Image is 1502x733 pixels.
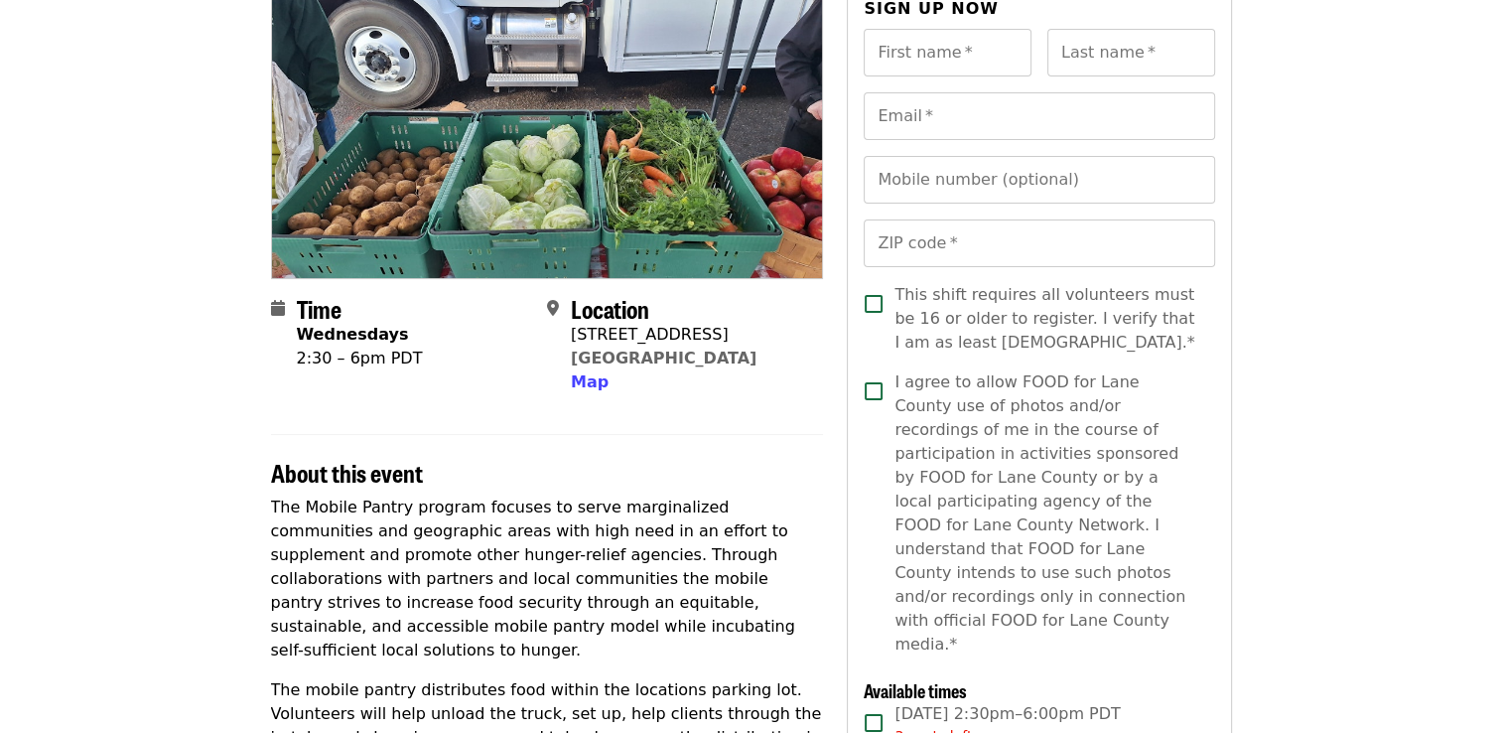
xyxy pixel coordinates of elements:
[864,220,1214,267] input: ZIP code
[1047,29,1215,76] input: Last name
[571,372,609,391] span: Map
[864,92,1214,140] input: Email
[894,370,1198,657] span: I agree to allow FOOD for Lane County use of photos and/or recordings of me in the course of part...
[864,156,1214,204] input: Mobile number (optional)
[571,370,609,394] button: Map
[894,283,1198,355] span: This shift requires all volunteers must be 16 or older to register. I verify that I am as least [...
[271,496,824,662] p: The Mobile Pantry program focuses to serve marginalized communities and geographic areas with hig...
[271,299,285,318] i: calendar icon
[864,29,1031,76] input: First name
[297,325,409,344] strong: Wednesdays
[571,291,649,326] span: Location
[297,291,341,326] span: Time
[271,455,423,490] span: About this event
[571,323,756,347] div: [STREET_ADDRESS]
[547,299,559,318] i: map-marker-alt icon
[571,349,756,367] a: [GEOGRAPHIC_DATA]
[864,677,967,703] span: Available times
[297,347,423,370] div: 2:30 – 6pm PDT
